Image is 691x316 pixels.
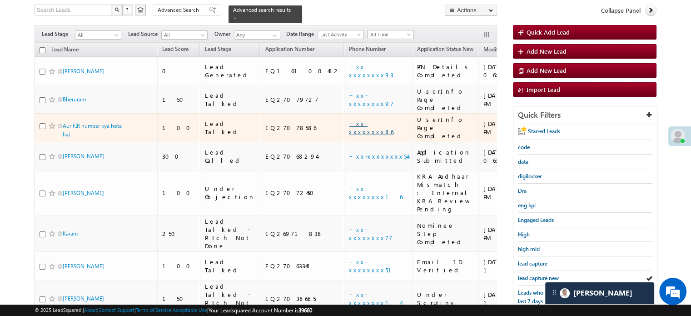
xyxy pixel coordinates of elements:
div: EQ26971838 [265,230,340,238]
a: +xx-xxxxxxxx93 [349,63,393,79]
div: [DATE] 06:18 PM [483,148,549,165]
a: Show All Items [268,31,279,40]
a: Terms of Service [136,307,171,313]
span: Add New Lead [527,66,567,74]
a: Acceptable Use [173,307,207,313]
span: Carter [573,289,632,297]
span: Phone Number [349,45,386,52]
span: data [518,158,528,165]
a: Aur FIR number kya hota hai [63,122,122,138]
div: 150 [162,295,196,303]
a: +xx-xxxxxxxx54 [349,152,408,160]
div: Quick Filters [513,106,657,124]
div: EQ27079727 [265,95,340,104]
div: [DATE] 11:39 AM [483,291,549,307]
span: Application Status New [417,45,473,52]
span: ? [126,6,130,14]
span: Lead Stage [205,45,231,52]
a: +xx-xxxxxxxx97 [349,91,394,107]
span: Advanced Search [158,6,202,14]
a: [PERSON_NAME] [63,190,104,196]
div: EQ27068294 [265,152,340,161]
span: Leads who visited website in the last 7 days [518,289,595,305]
div: 300 [162,152,196,161]
span: lead capture new [518,275,559,281]
div: Lead Generated [205,63,256,79]
a: Application Number [260,44,318,56]
div: 100 [162,189,196,197]
div: EQ16100482 [265,67,340,75]
span: lead capture [518,260,547,267]
span: Collapse Panel [601,6,641,15]
div: EQ27072450 [265,189,340,197]
a: [PERSON_NAME] [63,68,104,75]
div: [DATE] 04:43 PM [483,226,549,242]
div: 100 [162,124,196,132]
a: Lead Score [158,44,193,56]
div: Under Scrutiny [417,291,474,307]
span: Dra [518,187,527,194]
div: [DATE] 12:55 PM [483,258,549,274]
a: Phone Number [344,44,390,56]
input: Type to Search [234,30,280,40]
div: Email ID Verified [417,258,474,274]
a: [PERSON_NAME] [63,153,104,160]
a: All [161,30,208,40]
span: Lead Source [128,30,161,38]
input: Check all records [40,47,45,53]
a: Bheruram [63,96,86,103]
img: Search [114,7,119,12]
div: KRA Aadhaar Mismatch : Internal KRA Review Pending [417,172,474,213]
span: Application Number [265,45,314,52]
div: carter-dragCarter[PERSON_NAME] [545,282,655,305]
div: Lead Called [205,148,256,165]
div: EQ27038685 [265,295,340,303]
a: Contact Support [99,307,134,313]
span: digilocker [518,173,542,180]
button: Actions [445,5,497,16]
span: 39660 [298,307,312,314]
a: [PERSON_NAME] [63,263,104,270]
a: Lead Name [47,45,83,56]
div: 100 [162,262,196,270]
span: Lead Score [162,45,189,52]
a: Lead Stage [200,44,236,56]
img: d_60004797649_company_0_60004797649 [15,48,38,60]
a: +xx-xxxxxxxx77 [349,226,393,241]
a: All Time [368,30,414,39]
span: Last Activity [318,30,361,39]
div: EQ27063344 [265,262,340,270]
a: +xx-xxxxxxxx51 [349,258,403,274]
span: Quick Add Lead [527,28,570,36]
div: Chat with us now [47,48,153,60]
div: 250 [162,230,196,238]
a: +xx-xxxxxxxx86 [349,120,393,135]
div: Application Submitted [417,148,474,165]
span: Date Range [286,30,318,38]
textarea: Type your message and hit 'Enter' [12,84,166,240]
a: All [75,30,121,40]
span: All Time [368,30,411,39]
span: high mid [518,246,540,252]
a: Modified On (sorted descending) [479,44,527,56]
button: ? [122,5,133,15]
img: carter-drag [551,289,558,296]
div: 150 [162,95,196,104]
a: About [84,307,97,313]
div: EQ27078586 [265,124,340,132]
div: Under Objection [205,185,256,201]
span: Modified On [483,46,514,53]
span: Engaged Leads [518,216,554,223]
div: [DATE] 06:25 PM [483,120,549,136]
a: Application Status New [413,44,478,56]
div: UserInfo Page Completed [417,87,474,112]
div: Lead Talked [205,258,256,274]
span: © 2025 LeadSquared | | | | | [35,306,312,315]
em: Start Chat [124,247,165,260]
span: Add New Lead [527,47,567,55]
div: [DATE] 06:27 PM [483,91,549,108]
img: Carter [560,288,570,298]
a: Karam [63,230,78,237]
div: Lead Talked [205,91,256,108]
a: +xx-xxxxxxxx16 [349,185,403,201]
